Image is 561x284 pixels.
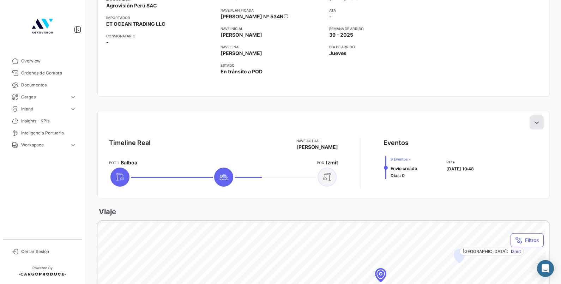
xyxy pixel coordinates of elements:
[21,58,76,64] span: Overview
[511,233,544,247] button: Filtros
[329,44,432,50] app-card-info-title: Día de Arribo
[221,7,324,13] app-card-info-title: Nave planificada
[21,106,67,112] span: Inland
[326,159,338,166] span: Izmit
[446,166,474,171] span: [DATE] 10:48
[70,106,76,112] span: expand_more
[21,70,76,76] span: Órdenes de Compra
[391,166,417,171] span: Envío creado
[221,50,262,57] span: [PERSON_NAME]
[221,44,324,50] app-card-info-title: Nave final
[21,248,76,255] span: Cerrar Sesión
[537,260,554,277] div: Abrir Intercom Messenger
[296,144,338,151] span: [PERSON_NAME]
[446,159,474,165] span: Paita
[375,268,386,282] div: Map marker
[391,156,417,162] span: 9 Eventos +
[511,248,521,255] span: Izmit
[391,173,405,178] span: Días: 0
[21,130,76,136] span: Inteligencia Portuaria
[221,13,283,19] span: [PERSON_NAME] Nº 534N
[97,207,116,217] h3: Viaje
[329,26,432,31] app-card-info-title: Semana de Arribo
[329,50,346,57] span: Jueves
[106,2,157,9] span: Agrovisión Perú SAC
[221,62,324,68] app-card-info-title: Estado
[121,159,137,166] span: Balboa
[329,7,432,13] app-card-info-title: ATA
[106,33,215,39] app-card-info-title: Consignatario
[106,39,109,46] span: -
[329,31,353,38] span: 39 - 2025
[329,13,332,20] span: -
[109,160,119,165] app-card-info-title: POT 1
[70,142,76,148] span: expand_more
[6,127,79,139] a: Inteligencia Portuaria
[384,138,409,148] div: Eventos
[21,118,76,124] span: Insights - KPIs
[296,138,338,144] app-card-info-title: Nave actual
[463,248,508,255] span: [GEOGRAPHIC_DATA]:
[454,249,465,263] div: Map marker
[6,55,79,67] a: Overview
[221,68,263,75] span: En tránsito a POD
[25,8,60,44] img: 4b7f8542-3a82-4138-a362-aafd166d3a59.jpg
[221,31,262,38] span: [PERSON_NAME]
[21,94,67,100] span: Cargas
[106,20,165,28] span: ET OCEAN TRADING LLC
[106,15,215,20] app-card-info-title: Importador
[21,142,67,148] span: Workspace
[221,26,324,31] app-card-info-title: Nave inicial
[6,67,79,79] a: Órdenes de Compra
[21,82,76,88] span: Documentos
[70,94,76,100] span: expand_more
[6,79,79,91] a: Documentos
[317,160,324,165] app-card-info-title: POD
[109,138,151,148] div: Timeline Real
[6,115,79,127] a: Insights - KPIs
